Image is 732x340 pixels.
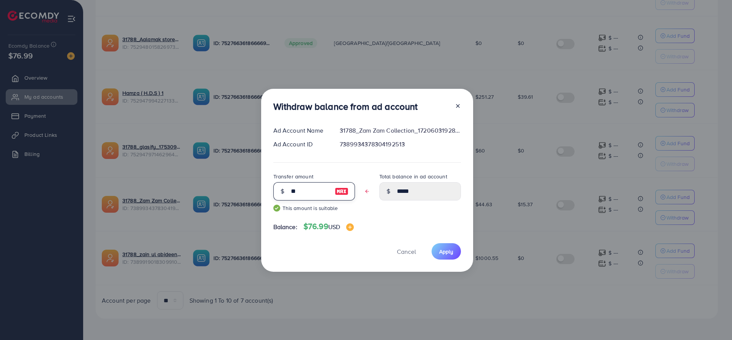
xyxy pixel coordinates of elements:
button: Cancel [387,243,425,260]
h4: $76.99 [303,222,354,231]
label: Transfer amount [273,173,313,180]
small: This amount is suitable [273,204,355,212]
h3: Withdraw balance from ad account [273,101,418,112]
div: 31788_Zam Zam Collection_1720603192890 [334,126,467,135]
button: Apply [432,243,461,260]
span: USD [328,223,340,231]
img: image [346,223,354,231]
span: Apply [439,248,453,255]
span: Cancel [397,247,416,256]
div: Ad Account ID [267,140,334,149]
div: Ad Account Name [267,126,334,135]
img: guide [273,205,280,212]
div: 7389934378304192513 [334,140,467,149]
img: image [335,187,348,196]
label: Total balance in ad account [379,173,447,180]
iframe: Chat [700,306,726,334]
span: Balance: [273,223,297,231]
